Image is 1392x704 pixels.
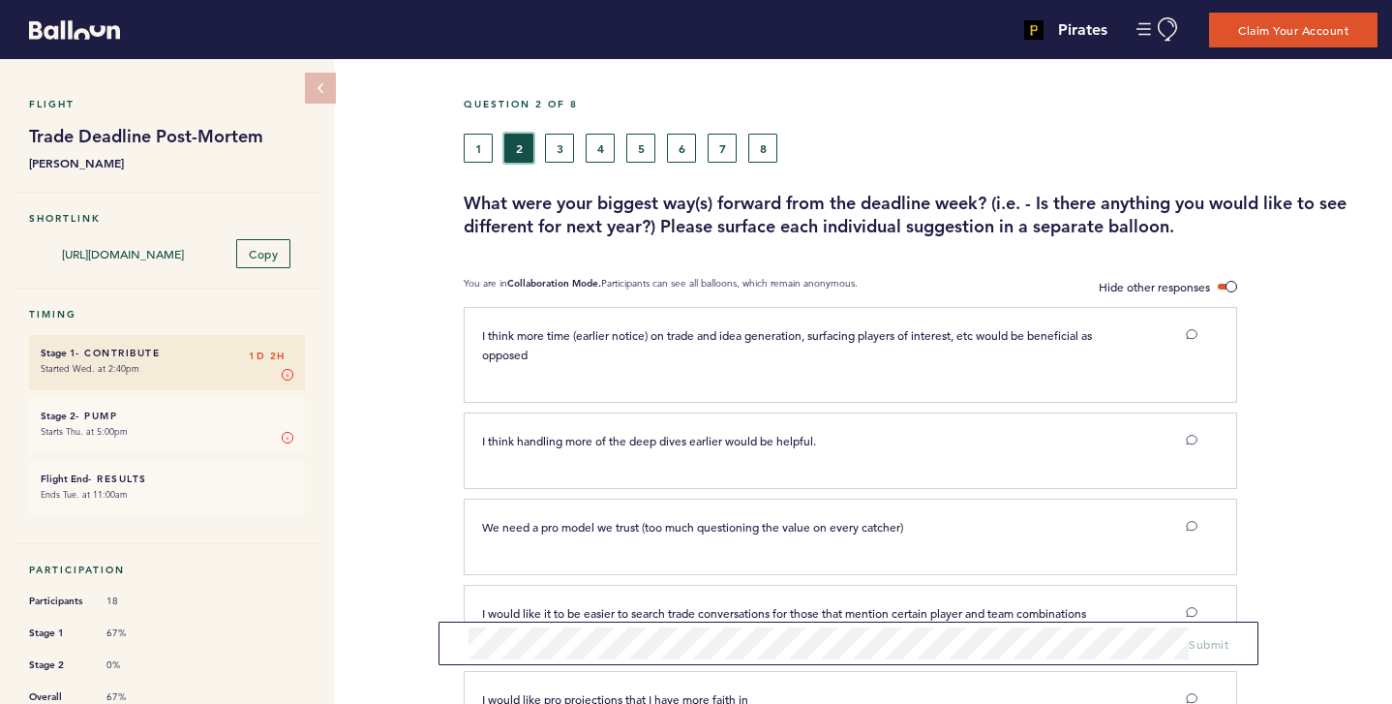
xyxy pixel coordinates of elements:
button: 6 [667,134,696,163]
span: 0% [106,658,165,672]
svg: Balloon [29,20,120,40]
h5: Flight [29,98,305,110]
h4: Pirates [1058,18,1107,42]
button: 3 [545,134,574,163]
button: Submit [1189,634,1228,654]
button: 7 [708,134,737,163]
button: 1 [464,134,493,163]
span: Submit [1189,636,1228,652]
span: Participants [29,592,87,611]
h6: - Contribute [41,347,293,359]
button: 4 [586,134,615,163]
time: Ends Tue. at 11:00am [41,488,128,501]
button: 8 [748,134,777,163]
span: 67% [106,627,165,640]
h1: Trade Deadline Post-Mortem [29,125,305,148]
span: Copy [249,246,278,261]
small: Flight End [41,473,88,485]
span: I think more time (earlier notice) on trade and idea generation, surfacing players of interest, e... [482,327,1095,362]
button: 2 [504,134,533,163]
button: Claim Your Account [1209,13,1377,47]
span: 67% [106,690,165,704]
span: Stage 2 [29,656,87,675]
span: Stage 1 [29,624,87,643]
a: Balloon [15,19,120,40]
span: We need a pro model we trust (too much questioning the value on every catcher) [482,519,903,535]
button: 5 [626,134,655,163]
button: Manage Account [1136,17,1180,42]
b: Collaboration Mode. [507,277,601,290]
span: I think handling more of the deep dives earlier would be helpful. [482,433,816,448]
h6: - Results [41,473,293,485]
p: You are in Participants can see all balloons, which remain anonymous. [464,277,858,297]
h3: What were your biggest way(s) forward from the deadline week? (i.e. - Is there anything you would... [464,192,1377,238]
h5: Timing [29,308,305,321]
h5: Shortlink [29,212,305,225]
small: Stage 1 [41,347,76,359]
button: Copy [236,239,290,268]
h6: - Pump [41,410,293,422]
h5: Question 2 of 8 [464,98,1377,110]
small: Stage 2 [41,410,76,422]
time: Starts Thu. at 5:00pm [41,425,128,438]
b: [PERSON_NAME] [29,153,305,172]
span: 1D 2H [249,347,286,366]
time: Started Wed. at 2:40pm [41,362,139,375]
span: 18 [106,595,165,608]
span: Hide other responses [1099,279,1210,294]
span: I would like it to be easier to search trade conversations for those that mention certain player ... [482,605,1086,621]
h5: Participation [29,564,305,576]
